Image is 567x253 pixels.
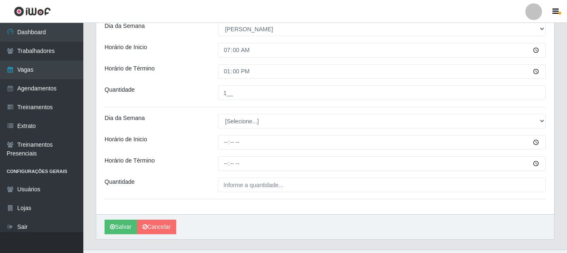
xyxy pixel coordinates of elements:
label: Quantidade [105,85,135,94]
label: Quantidade [105,178,135,186]
a: Cancelar [137,220,176,234]
label: Horário de Término [105,156,155,165]
input: 00:00 [218,156,546,171]
label: Dia da Semana [105,22,145,30]
img: CoreUI Logo [14,6,51,17]
button: Salvar [105,220,137,234]
label: Horário de Inicio [105,43,147,52]
input: Informe a quantidade... [218,178,546,192]
input: 00:00 [218,64,546,79]
input: 00:00 [218,135,546,150]
input: 00:00 [218,43,546,58]
label: Horário de Inicio [105,135,147,144]
input: Informe a quantidade... [218,85,546,100]
label: Dia da Semana [105,114,145,123]
label: Horário de Término [105,64,155,73]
